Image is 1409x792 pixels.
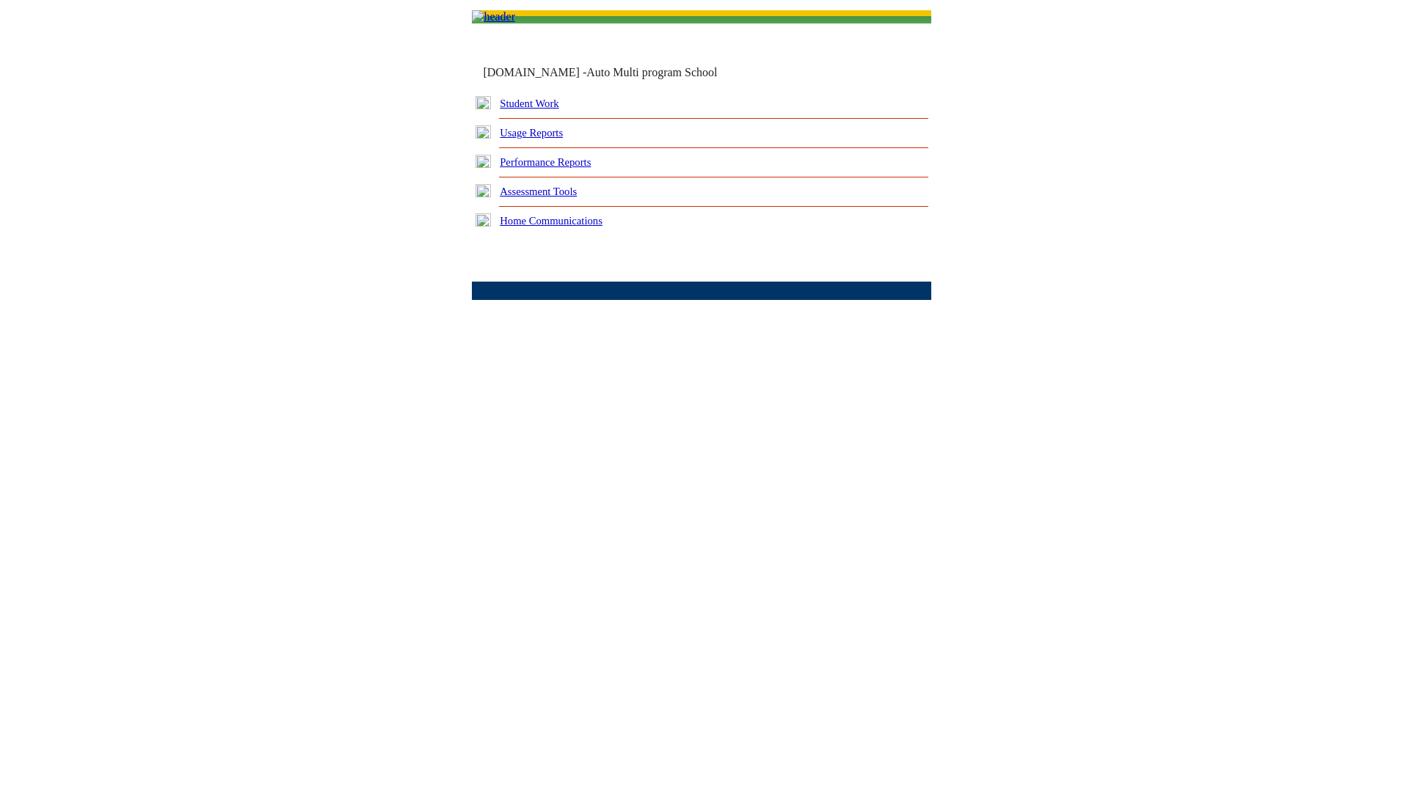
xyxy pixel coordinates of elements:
[476,155,491,168] img: plus.gif
[500,156,591,168] a: Performance Reports
[476,96,491,109] img: plus.gif
[500,98,558,109] a: Student Work
[500,186,577,197] a: Assessment Tools
[500,127,563,139] a: Usage Reports
[500,215,602,227] a: Home Communications
[476,184,491,197] img: plus.gif
[476,213,491,227] img: plus.gif
[586,66,717,78] nobr: Auto Multi program School
[476,125,491,139] img: plus.gif
[472,10,515,23] img: header
[483,66,753,79] td: [DOMAIN_NAME] -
